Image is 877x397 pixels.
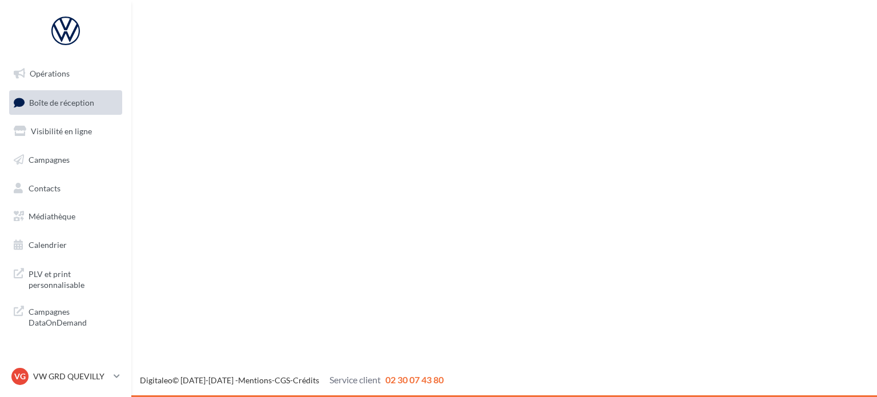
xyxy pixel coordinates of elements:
[7,90,124,115] a: Boîte de réception
[7,119,124,143] a: Visibilité en ligne
[29,304,118,328] span: Campagnes DataOnDemand
[29,155,70,165] span: Campagnes
[7,62,124,86] a: Opérations
[140,375,172,385] a: Digitaleo
[29,240,67,250] span: Calendrier
[7,204,124,228] a: Médiathèque
[7,148,124,172] a: Campagnes
[238,375,272,385] a: Mentions
[329,374,381,385] span: Service client
[29,97,94,107] span: Boîte de réception
[29,266,118,291] span: PLV et print personnalisable
[33,371,109,382] p: VW GRD QUEVILLY
[7,299,124,333] a: Campagnes DataOnDemand
[7,233,124,257] a: Calendrier
[30,69,70,78] span: Opérations
[29,211,75,221] span: Médiathèque
[275,375,290,385] a: CGS
[29,183,61,193] span: Contacts
[293,375,319,385] a: Crédits
[7,262,124,295] a: PLV et print personnalisable
[7,177,124,200] a: Contacts
[140,375,444,385] span: © [DATE]-[DATE] - - -
[14,371,26,382] span: VG
[31,126,92,136] span: Visibilité en ligne
[9,366,122,387] a: VG VW GRD QUEVILLY
[385,374,444,385] span: 02 30 07 43 80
